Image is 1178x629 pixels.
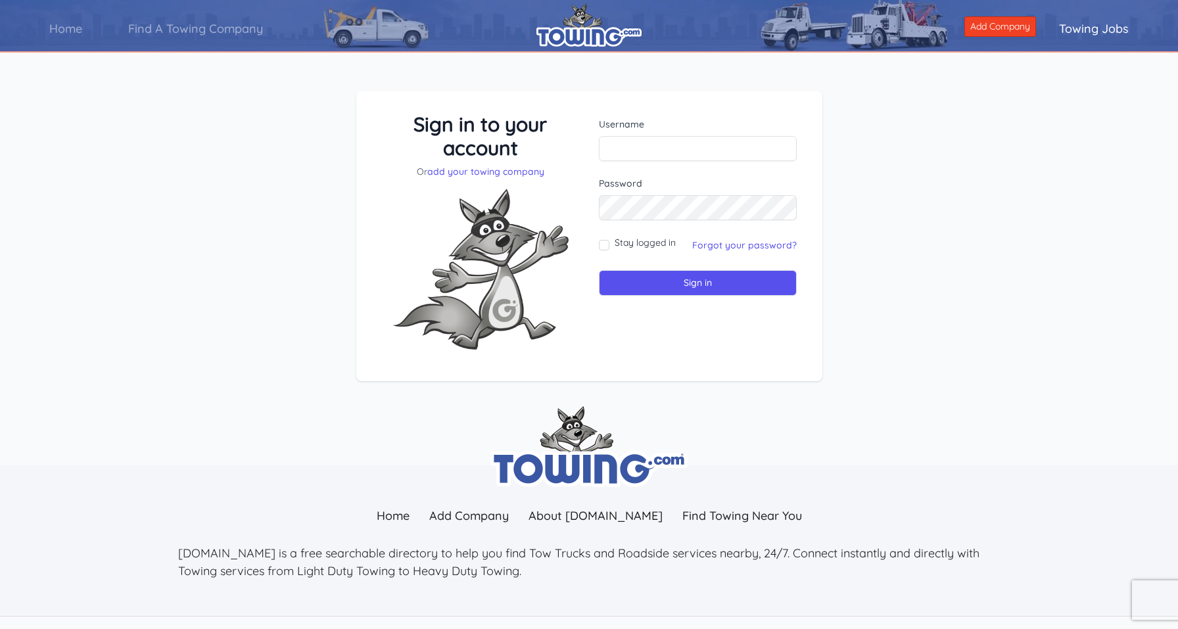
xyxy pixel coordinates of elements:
label: Stay logged in [615,236,676,249]
img: towing [490,406,688,487]
img: logo.png [536,3,642,47]
a: add your towing company [427,166,544,177]
a: Home [367,501,419,530]
a: About [DOMAIN_NAME] [519,501,672,530]
input: Sign in [599,270,797,296]
a: Home [26,10,105,47]
a: Towing Jobs [1036,10,1152,47]
a: Forgot your password? [692,239,797,251]
label: Username [599,118,797,131]
a: Find Towing Near You [672,501,812,530]
a: Find A Towing Company [105,10,286,47]
a: Add Company [964,16,1036,37]
h3: Sign in to your account [382,112,580,160]
a: Add Company [419,501,519,530]
p: [DOMAIN_NAME] is a free searchable directory to help you find Tow Trucks and Roadside services ne... [178,544,1000,580]
label: Password [599,177,797,190]
p: Or [382,165,580,178]
img: Fox-Excited.png [382,178,579,360]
